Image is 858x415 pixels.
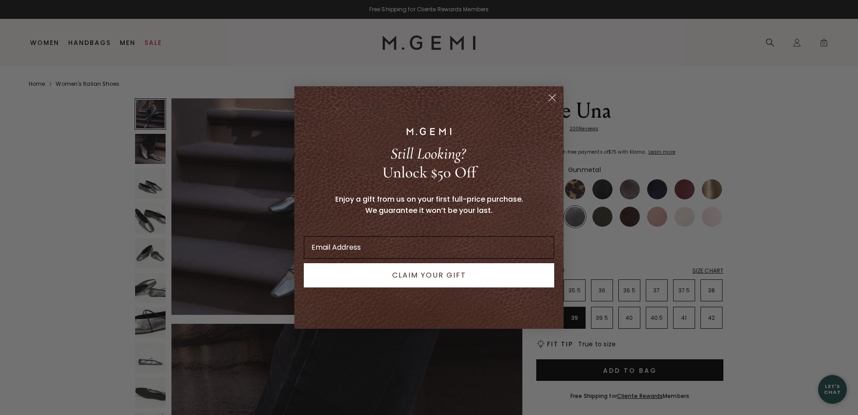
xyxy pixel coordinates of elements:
img: M.GEMI [407,128,451,135]
input: Email Address [304,236,554,259]
span: Enjoy a gift from us on your first full-price purchase. We guarantee it won’t be your last. [335,194,523,216]
button: CLAIM YOUR GIFT [304,263,554,287]
button: Close dialog [544,90,560,106]
span: Still Looking? [390,144,465,163]
span: Unlock $50 Off [382,163,476,182]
